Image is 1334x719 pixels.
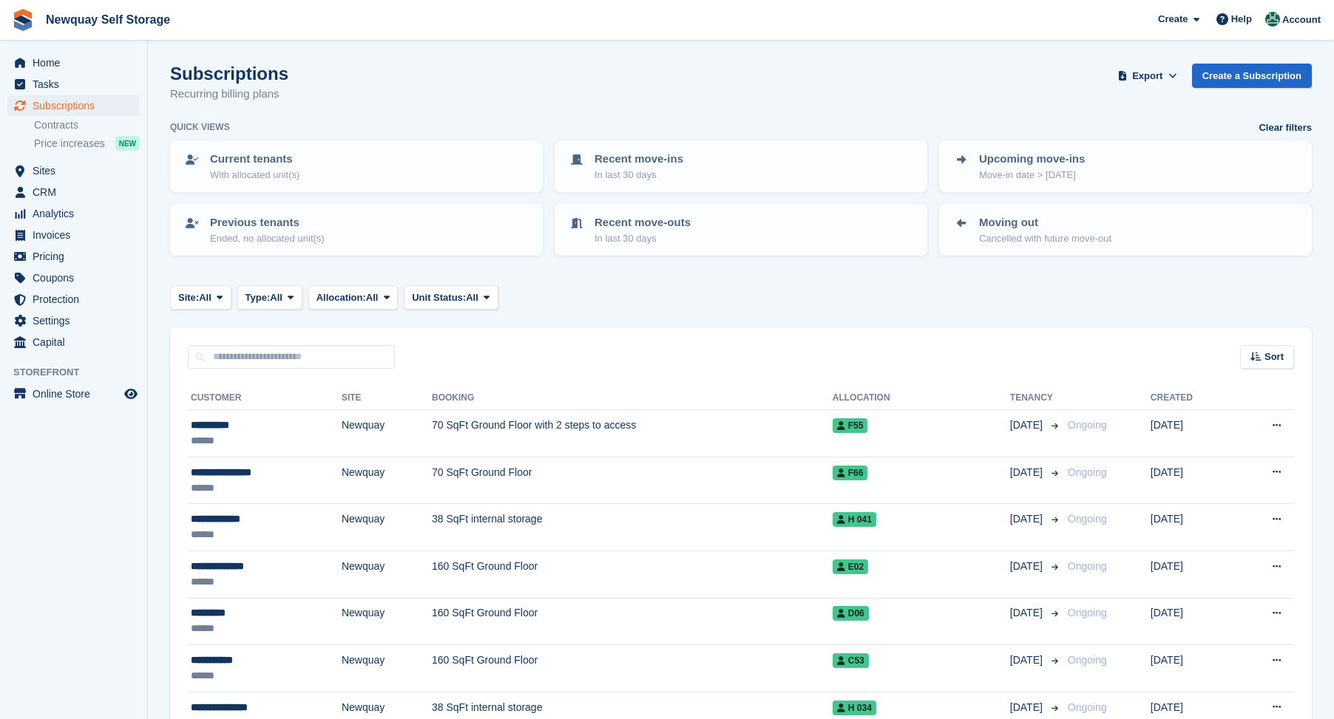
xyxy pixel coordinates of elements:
a: Create a Subscription [1192,64,1312,88]
span: Allocation: [316,290,366,305]
p: With allocated unit(s) [210,168,299,183]
p: Recent move-ins [595,151,683,168]
button: Type: All [237,285,302,310]
span: Account [1282,13,1321,27]
span: CRM [33,182,121,202]
a: menu [7,246,140,267]
span: Price increases [34,137,105,151]
a: menu [7,225,140,245]
span: H 034 [833,701,876,715]
a: menu [7,74,140,95]
span: Unit Status: [412,290,466,305]
a: menu [7,95,140,116]
span: Type: [246,290,271,305]
a: menu [7,160,140,181]
p: Cancelled with future move-out [979,231,1111,246]
h1: Subscriptions [170,64,288,84]
span: [DATE] [1010,418,1046,433]
td: Newquay [342,645,432,692]
span: [DATE] [1010,652,1046,668]
span: Subscriptions [33,95,121,116]
td: 70 SqFt Ground Floor [432,457,833,504]
span: Settings [33,310,121,331]
a: menu [7,332,140,352]
th: Tenancy [1010,386,1062,410]
a: menu [7,384,140,404]
span: All [270,290,282,305]
p: Ended, no allocated unit(s) [210,231,325,246]
a: Current tenants With allocated unit(s) [172,142,541,191]
a: Price increases NEW [34,135,140,151]
a: Upcoming move-ins Move-in date > [DATE] [941,142,1310,191]
span: Ongoing [1068,560,1107,572]
span: [DATE] [1010,700,1046,715]
span: Ongoing [1068,466,1107,478]
td: 160 SqFt Ground Floor [432,598,833,645]
a: Recent move-outs In last 30 days [556,205,926,254]
td: Newquay [342,457,432,504]
span: Ongoing [1068,654,1107,666]
a: menu [7,268,140,288]
span: Analytics [33,203,121,224]
td: Newquay [342,504,432,551]
span: D06 [833,606,869,621]
a: Previous tenants Ended, no allocated unit(s) [172,205,541,254]
a: menu [7,52,140,73]
span: Storefront [13,365,147,380]
a: menu [7,203,140,224]
img: JON [1265,12,1280,27]
img: stora-icon-8386f47178a22dfd0bd8f6a31ec36ba5ce8667c1dd55bd0f319d3a0aa187defe.svg [12,9,34,31]
p: Upcoming move-ins [979,151,1085,168]
span: Sort [1264,350,1284,364]
td: 160 SqFt Ground Floor [432,551,833,598]
span: Help [1231,12,1252,27]
th: Booking [432,386,833,410]
span: [DATE] [1010,511,1046,527]
th: Site [342,386,432,410]
th: Customer [188,386,342,410]
td: [DATE] [1151,504,1233,551]
span: Capital [33,332,121,352]
td: [DATE] [1151,551,1233,598]
button: Allocation: All [308,285,399,310]
span: All [199,290,211,305]
p: Moving out [979,214,1111,231]
span: All [366,290,379,305]
a: Preview store [122,385,140,403]
a: menu [7,182,140,202]
span: Invoices [33,225,121,245]
td: [DATE] [1151,457,1233,504]
a: Newquay Self Storage [40,7,176,32]
td: Newquay [342,410,432,457]
span: Protection [33,289,121,310]
span: Create [1158,12,1188,27]
div: NEW [115,136,140,151]
a: menu [7,289,140,310]
button: Unit Status: All [404,285,498,310]
td: Newquay [342,598,432,645]
span: [DATE] [1010,465,1046,480]
span: Tasks [33,74,121,95]
span: [DATE] [1010,605,1046,621]
h6: Quick views [170,120,230,134]
span: Export [1132,69,1162,84]
td: 38 SqFt internal storage [432,504,833,551]
span: F66 [833,466,868,480]
td: [DATE] [1151,645,1233,692]
a: Moving out Cancelled with future move-out [941,205,1310,254]
p: Recurring billing plans [170,86,288,103]
td: 70 SqFt Ground Floor with 2 steps to access [432,410,833,457]
th: Allocation [833,386,1010,410]
td: Newquay [342,551,432,598]
span: F55 [833,418,868,433]
p: In last 30 days [595,168,683,183]
span: Home [33,52,121,73]
button: Site: All [170,285,231,310]
p: Recent move-outs [595,214,691,231]
span: Ongoing [1068,701,1107,713]
span: [DATE] [1010,559,1046,574]
span: All [466,290,478,305]
a: Recent move-ins In last 30 days [556,142,926,191]
th: Created [1151,386,1233,410]
span: Ongoing [1068,513,1107,525]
